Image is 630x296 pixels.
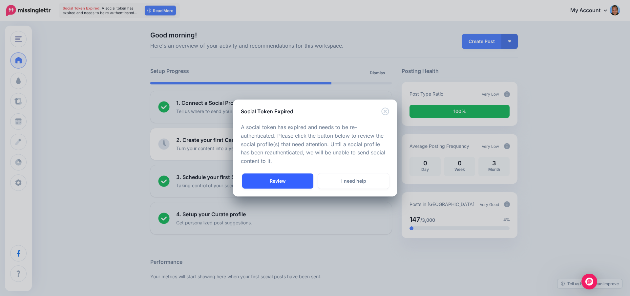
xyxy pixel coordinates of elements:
h5: Social Token Expired [241,107,293,115]
div: Open Intercom Messenger [581,274,597,289]
a: I need help [318,173,389,189]
p: A social token has expired and needs to be re-authenticated. Please click the button below to rev... [241,123,389,166]
a: Review [242,173,313,189]
button: Close [381,107,389,116]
